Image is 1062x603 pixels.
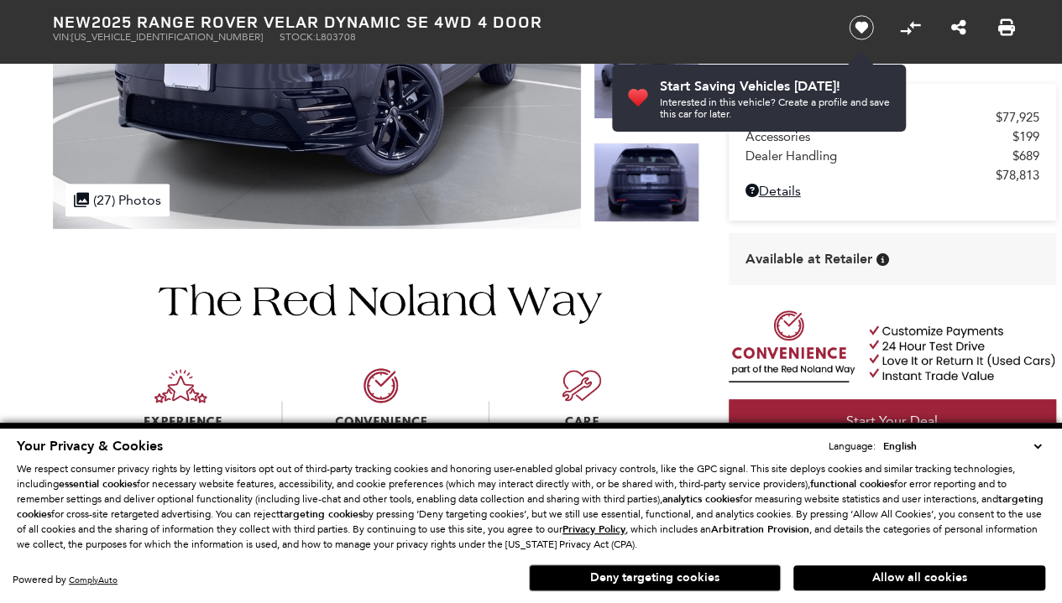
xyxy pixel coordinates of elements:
button: Save vehicle [843,14,880,41]
strong: essential cookies [59,477,137,491]
div: Powered by [13,574,118,585]
a: Details [745,183,1039,199]
a: Accessories $199 [745,129,1039,144]
button: Deny targeting cookies [529,564,781,591]
span: Start Your Deal [846,413,938,429]
a: Share this New 2025 Range Rover Velar Dynamic SE 4WD 4 Door [950,18,965,38]
span: Dealer Handling [745,148,1012,164]
div: Vehicle is in stock and ready for immediate delivery. Due to demand, availability is subject to c... [876,253,889,266]
span: Stock: [280,31,316,43]
span: Available at Retailer [745,250,872,268]
button: Allow all cookies [793,565,1045,590]
span: VIN: [53,31,71,43]
img: New 2025 Santorini Black Land Rover Dynamic SE image 3 [594,39,699,119]
strong: Arbitration Provision [711,522,809,536]
span: [US_VEHICLE_IDENTIFICATION_NUMBER] [71,31,263,43]
span: $199 [1012,129,1039,144]
strong: targeting cookies [280,507,363,521]
span: L803708 [316,31,356,43]
span: $77,925 [996,110,1039,125]
u: Privacy Policy [562,522,625,536]
h1: 2025 Range Rover Velar Dynamic SE 4WD 4 Door [53,13,821,31]
span: $689 [1012,148,1039,164]
strong: New [53,10,92,33]
button: Compare vehicle [897,15,923,40]
a: ComplyAuto [69,574,118,585]
a: Print this New 2025 Range Rover Velar Dynamic SE 4WD 4 Door [998,18,1015,38]
img: New 2025 Santorini Black Land Rover Dynamic SE image 4 [594,143,699,222]
strong: analytics cookies [662,492,740,506]
div: Language: [829,441,876,451]
a: Dealer Handling $689 [745,148,1039,164]
a: Privacy Policy [562,523,625,535]
select: Language Select [879,438,1045,455]
a: Start Your Deal [729,399,1056,443]
a: MSRP $77,925 [745,110,1039,125]
span: Your Privacy & Cookies [17,437,163,455]
span: $78,813 [996,168,1039,183]
div: (27) Photos [65,184,170,216]
span: MSRP [745,110,996,125]
p: We respect consumer privacy rights by letting visitors opt out of third-party tracking cookies an... [17,461,1045,552]
span: Accessories [745,129,1012,144]
a: $78,813 [745,168,1039,183]
strong: functional cookies [810,477,894,491]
